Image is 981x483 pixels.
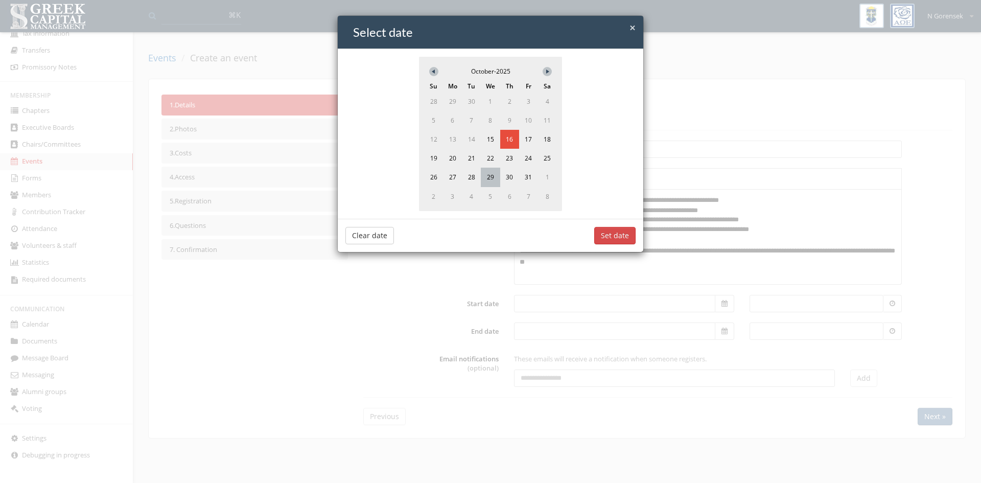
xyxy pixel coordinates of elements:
span: - [494,67,496,76]
span: Fr [519,82,538,91]
span: Tu [462,82,481,91]
span: 2 [424,187,443,206]
span: October [471,67,494,76]
span: 3 [443,187,462,206]
span: 24 [519,149,538,168]
span: 29 [443,92,462,111]
span: 20 [443,149,462,168]
span: 1 [538,168,557,187]
span: 16 [500,130,519,149]
span: Sa [538,82,557,91]
span: 17 [519,130,538,149]
span: We [481,82,500,91]
span: 18 [538,130,557,149]
span: 19 [424,149,443,168]
span: 5 [481,187,500,206]
span: Su [424,82,443,91]
span: 30 [462,92,481,111]
span: 1 [481,92,500,111]
span: 7 [519,187,538,206]
span: 26 [424,168,443,187]
button: Clear date [345,227,394,244]
span: 31 [519,168,538,187]
span: 29 [481,168,500,187]
span: 7 [462,111,481,130]
span: 28 [424,92,443,111]
span: 8 [538,187,557,206]
span: 6 [443,111,462,130]
span: 6 [500,187,519,206]
span: × [629,20,636,35]
span: 10 [519,111,538,130]
span: 2 [500,92,519,111]
span: 9 [500,111,519,130]
span: 8 [481,111,500,130]
span: 4 [462,187,481,206]
button: Set date [594,227,636,244]
span: 5 [424,111,443,130]
span: 3 [519,92,538,111]
span: 28 [462,168,481,187]
span: 23 [500,149,519,168]
span: 2025 [496,67,510,76]
span: 11 [538,111,557,130]
span: Th [500,82,519,91]
span: 22 [481,149,500,168]
span: 15 [481,130,500,149]
span: 27 [443,168,462,187]
h4: Select date [353,24,636,41]
span: 13 [443,130,462,149]
span: 25 [538,149,557,168]
span: 21 [462,149,481,168]
span: 30 [500,168,519,187]
span: 4 [538,92,557,111]
span: Mo [443,82,462,91]
span: 14 [462,130,481,149]
span: 12 [424,130,443,149]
